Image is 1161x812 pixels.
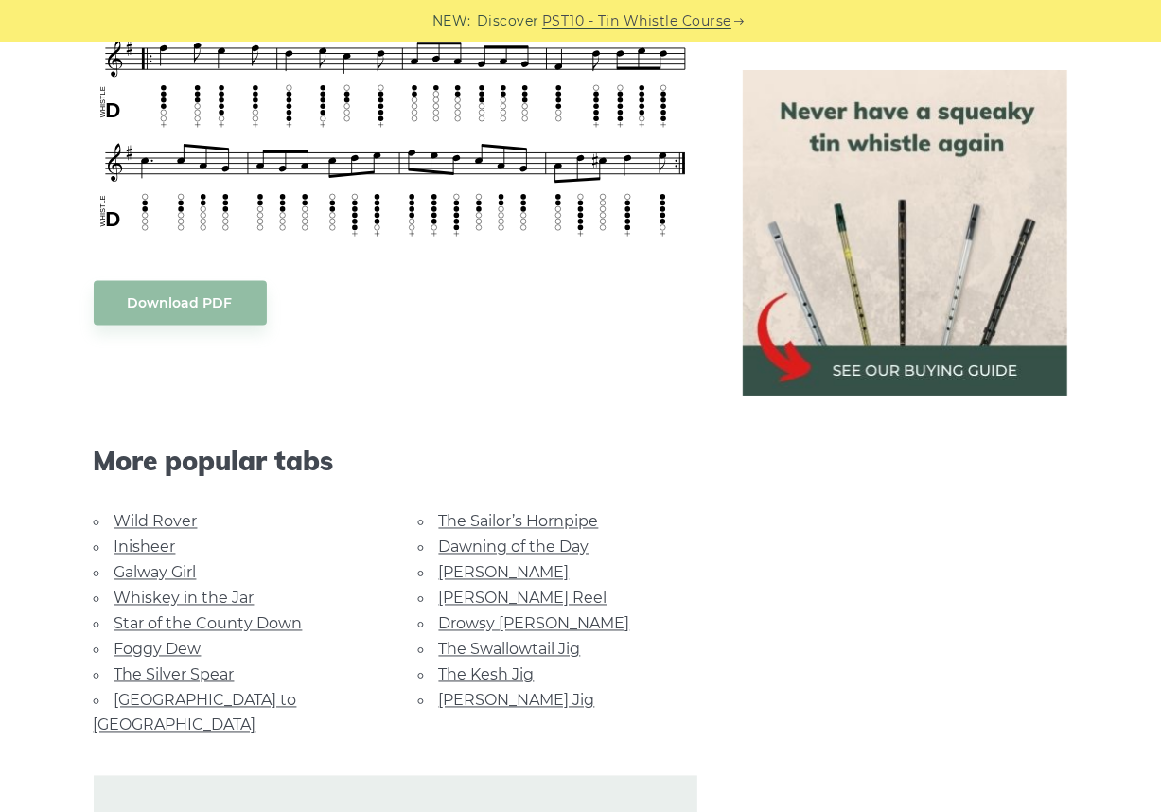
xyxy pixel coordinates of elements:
span: More popular tabs [94,446,697,478]
a: PST10 - Tin Whistle Course [542,10,731,32]
a: Foggy Dew [114,641,202,659]
a: Wild Rover [114,513,198,531]
span: Discover [477,10,539,32]
a: Whiskey in the Jar [114,590,255,608]
img: tin whistle buying guide [743,70,1068,396]
span: NEW: [432,10,471,32]
a: Inisheer [114,538,176,556]
a: [PERSON_NAME] Reel [439,590,607,608]
a: The Sailor’s Hornpipe [439,513,599,531]
a: Drowsy [PERSON_NAME] [439,615,630,633]
a: The Kesh Jig [439,666,535,684]
a: [PERSON_NAME] [439,564,570,582]
a: Galway Girl [114,564,197,582]
a: The Swallowtail Jig [439,641,581,659]
a: [GEOGRAPHIC_DATA] to [GEOGRAPHIC_DATA] [94,692,297,734]
a: Dawning of the Day [439,538,589,556]
a: Star of the County Down [114,615,303,633]
a: Download PDF [94,281,267,326]
a: The Silver Spear [114,666,235,684]
a: [PERSON_NAME] Jig [439,692,595,710]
